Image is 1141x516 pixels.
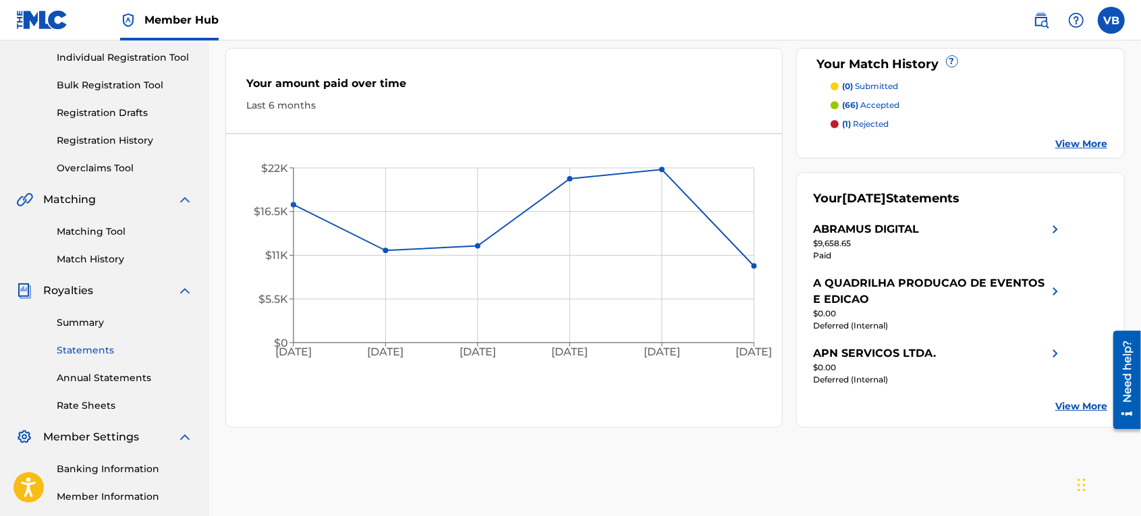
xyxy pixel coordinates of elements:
[460,346,496,359] tspan: [DATE]
[814,275,1063,332] a: A QUADRILHA PRODUCAO DE EVENTOS E EDICAOright chevron icon$0.00Deferred (Internal)
[644,346,680,359] tspan: [DATE]
[258,293,288,306] tspan: $5.5K
[814,374,1063,386] div: Deferred (Internal)
[736,346,773,359] tspan: [DATE]
[246,98,762,113] div: Last 6 months
[947,56,957,67] span: ?
[831,99,1107,111] a: (66) accepted
[43,192,96,208] span: Matching
[1047,345,1063,362] img: right chevron icon
[1078,465,1086,505] div: Arrastar
[843,119,852,129] span: (1)
[57,134,193,148] a: Registration History
[254,205,288,218] tspan: $16.5K
[843,99,900,111] p: accepted
[177,192,193,208] img: expand
[16,283,32,299] img: Royalties
[57,490,193,504] a: Member Information
[57,51,193,65] a: Individual Registration Tool
[43,429,139,445] span: Member Settings
[814,250,1063,262] div: Paid
[368,346,404,359] tspan: [DATE]
[16,429,32,445] img: Member Settings
[1098,7,1125,34] div: User Menu
[1047,275,1063,308] img: right chevron icon
[1033,12,1049,28] img: search
[831,118,1107,130] a: (1) rejected
[57,161,193,175] a: Overclaims Tool
[57,343,193,357] a: Statements
[843,118,889,130] p: rejected
[1103,326,1141,434] iframe: Resource Center
[246,76,762,98] div: Your amount paid over time
[843,191,887,206] span: [DATE]
[814,308,1063,320] div: $0.00
[843,81,854,91] span: (0)
[814,221,920,237] div: ABRAMUS DIGITAL
[57,316,193,330] a: Summary
[814,55,1107,74] div: Your Match History
[552,346,588,359] tspan: [DATE]
[814,190,960,208] div: Your Statements
[1074,451,1141,516] div: Widget de chat
[120,12,136,28] img: Top Rightsholder
[57,371,193,385] a: Annual Statements
[177,283,193,299] img: expand
[814,345,1063,386] a: APN SERVICOS LTDA.right chevron icon$0.00Deferred (Internal)
[261,162,288,175] tspan: $22K
[275,346,312,359] tspan: [DATE]
[1068,12,1084,28] img: help
[1055,399,1107,413] a: View More
[144,12,219,28] span: Member Hub
[843,100,859,110] span: (66)
[57,462,193,476] a: Banking Information
[814,275,1047,308] div: A QUADRILHA PRODUCAO DE EVENTOS E EDICAO
[16,192,33,208] img: Matching
[843,80,899,92] p: submitted
[814,362,1063,374] div: $0.00
[57,399,193,413] a: Rate Sheets
[814,345,937,362] div: APN SERVICOS LTDA.
[814,221,1063,262] a: ABRAMUS DIGITALright chevron icon$9,658.65Paid
[1028,7,1055,34] a: Public Search
[274,337,288,349] tspan: $0
[814,320,1063,332] div: Deferred (Internal)
[1047,221,1063,237] img: right chevron icon
[265,249,288,262] tspan: $11K
[814,237,1063,250] div: $9,658.65
[57,252,193,266] a: Match History
[831,80,1107,92] a: (0) submitted
[43,283,93,299] span: Royalties
[16,10,68,30] img: MLC Logo
[57,78,193,92] a: Bulk Registration Tool
[57,106,193,120] a: Registration Drafts
[57,225,193,239] a: Matching Tool
[1055,137,1107,151] a: View More
[1063,7,1090,34] div: Help
[177,429,193,445] img: expand
[1074,451,1141,516] iframe: Chat Widget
